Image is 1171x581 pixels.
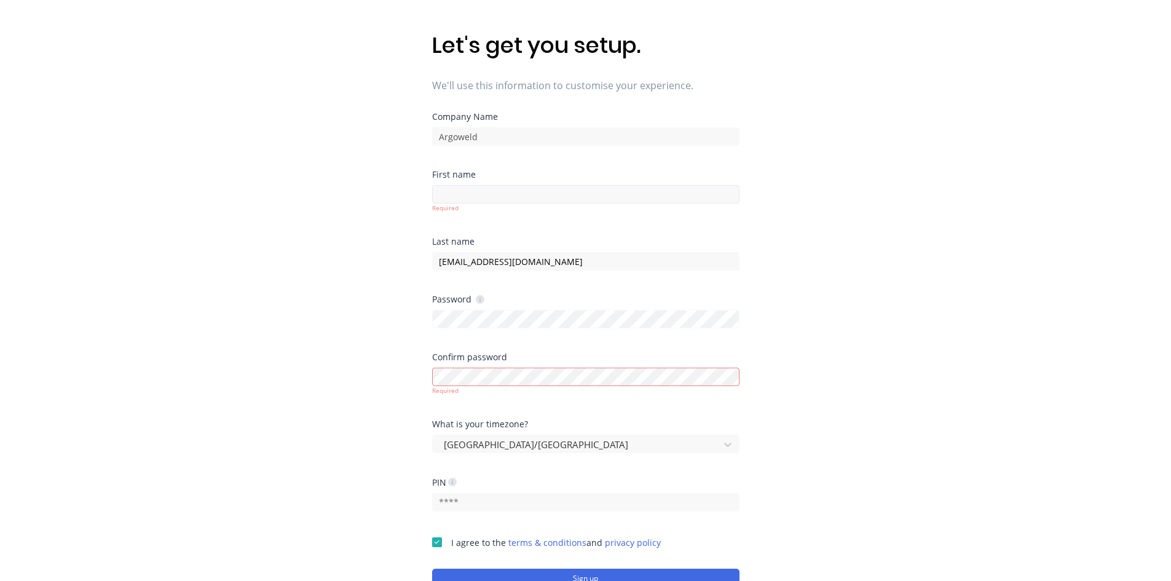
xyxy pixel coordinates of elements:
[432,113,739,121] div: Company Name
[432,78,739,93] span: We'll use this information to customise your experience.
[432,32,739,58] h1: Let's get you setup.
[451,537,661,548] span: I agree to the and
[432,170,739,179] div: First name
[432,476,457,488] div: PIN
[508,537,586,548] a: terms & conditions
[432,237,739,246] div: Last name
[432,204,739,213] div: Required
[605,537,661,548] a: privacy policy
[432,293,484,305] div: Password
[432,386,739,395] div: Required
[432,353,739,362] div: Confirm password
[432,420,739,429] div: What is your timezone?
